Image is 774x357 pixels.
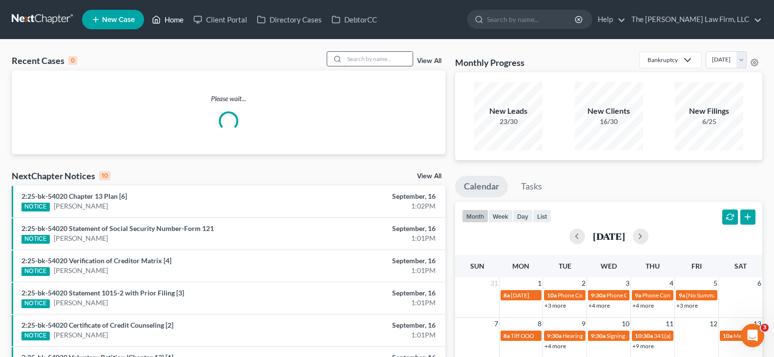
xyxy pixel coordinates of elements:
a: +4 more [544,342,566,350]
span: New Case [102,16,135,23]
span: 13 [753,318,762,330]
a: 2:25-bk-54020 Statement of Social Security Number-Form 121 [21,224,214,232]
div: 10 [99,171,110,180]
span: 3 [761,324,769,332]
a: View All [417,58,441,64]
div: 23/30 [474,117,543,126]
span: 9 [581,318,586,330]
div: New Leads [474,105,543,117]
span: Signing Appointment - [PERSON_NAME] - Chapter 7 [607,332,739,339]
span: [DATE] [511,292,529,299]
div: NOTICE [21,235,50,244]
div: 1:01PM [304,233,436,243]
button: week [488,210,513,223]
a: +3 more [676,302,698,309]
a: [PERSON_NAME] [54,233,108,243]
div: 1:01PM [304,266,436,275]
span: 341(a) meeting for [PERSON_NAME] [654,332,748,339]
a: Directory Cases [252,11,327,28]
span: Fri [691,262,702,270]
span: Hearing for [PERSON_NAME] & [PERSON_NAME] [563,332,690,339]
span: 1 [537,277,543,289]
div: Recent Cases [12,55,77,66]
a: [PERSON_NAME] [54,266,108,275]
a: [PERSON_NAME] [54,201,108,211]
a: Home [147,11,188,28]
a: [PERSON_NAME] [54,330,108,340]
button: list [533,210,551,223]
span: 10a [723,332,732,339]
span: 9:30a [591,332,606,339]
span: 7 [493,318,499,330]
span: [No Summary] [686,292,723,299]
span: 8a [503,292,510,299]
div: September, 16 [304,256,436,266]
span: 9:30a [547,332,562,339]
a: +9 more [632,342,654,350]
span: Tiff OOO [511,332,534,339]
a: +4 more [632,302,654,309]
span: 10a [547,292,557,299]
h2: [DATE] [593,231,625,241]
span: Thu [646,262,660,270]
span: 12 [709,318,718,330]
a: Help [593,11,626,28]
span: 11 [665,318,674,330]
a: DebtorCC [327,11,382,28]
div: 1:02PM [304,201,436,211]
div: NOTICE [21,203,50,211]
input: Search by name... [344,52,413,66]
div: September, 16 [304,224,436,233]
a: Calendar [455,176,508,197]
div: Bankruptcy [648,56,678,64]
a: 2:25-bk-54020 Verification of Creditor Matrix [4] [21,256,171,265]
span: 5 [712,277,718,289]
span: Phone Consultation - [PERSON_NAME] [607,292,707,299]
span: Sun [470,262,484,270]
a: [PERSON_NAME] [54,298,108,308]
span: Mon [512,262,529,270]
div: New Clients [575,105,643,117]
input: Search by name... [487,10,576,28]
div: 16/30 [575,117,643,126]
span: 8a [503,332,510,339]
div: 1:01PM [304,330,436,340]
span: 31 [489,277,499,289]
button: day [513,210,533,223]
div: September, 16 [304,191,436,201]
span: 10:30a [635,332,653,339]
div: NextChapter Notices [12,170,110,182]
a: +3 more [544,302,566,309]
a: Client Portal [188,11,252,28]
span: Tue [559,262,571,270]
span: Phone Consultation - [PERSON_NAME] [558,292,658,299]
span: 3 [625,277,630,289]
span: 9:30a [591,292,606,299]
iframe: Intercom live chat [741,324,764,347]
span: 8 [537,318,543,330]
span: 10 [621,318,630,330]
a: The [PERSON_NAME] Law Firm, LLC [627,11,762,28]
div: New Filings [675,105,743,117]
p: Please wait... [12,94,445,104]
a: 2:25-bk-54020 Chapter 13 Plan [6] [21,192,127,200]
div: NOTICE [21,267,50,276]
span: 2 [581,277,586,289]
div: September, 16 [304,320,436,330]
span: 9a [679,292,685,299]
div: 1:01PM [304,298,436,308]
span: 9a [635,292,641,299]
button: month [462,210,488,223]
a: +4 more [588,302,610,309]
div: NOTICE [21,299,50,308]
a: 2:25-bk-54020 Certificate of Credit Counseling [2] [21,321,173,329]
span: 4 [669,277,674,289]
span: Wed [601,262,617,270]
a: 2:25-bk-54020 Statement 1015-2 with Prior Filing [3] [21,289,184,297]
span: Sat [734,262,747,270]
h3: Monthly Progress [455,57,524,68]
div: NOTICE [21,332,50,340]
div: 0 [68,56,77,65]
a: View All [417,173,441,180]
div: 6/25 [675,117,743,126]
